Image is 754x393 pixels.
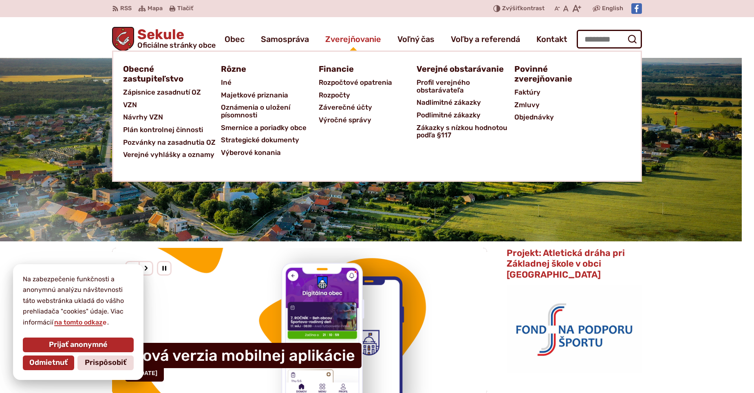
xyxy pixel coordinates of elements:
[23,274,134,328] p: Na zabezpečenie funkčnosti a anonymnú analýzu návštevnosti táto webstránka ukladá do vášho prehli...
[134,28,216,49] h1: Sekule
[123,148,221,161] a: Verejné vyhlášky a oznamy
[397,28,434,51] a: Voľný čas
[123,62,211,86] a: Obecné zastupiteľstvo
[123,136,221,149] a: Pozvánky na zasadnutia OZ
[319,62,354,76] span: Financie
[514,111,612,124] a: Objednávky
[221,76,319,89] a: Iné
[125,343,362,368] h4: Nová verzia mobilnej aplikácie
[221,62,309,76] a: Rôzne
[221,76,231,89] span: Iné
[221,62,246,76] span: Rôzne
[514,111,554,124] span: Objednávky
[123,99,221,111] a: VZN
[148,4,163,13] span: Mapa
[221,146,319,159] a: Výberové konania
[319,76,392,89] span: Rozpočtové opatrenia
[451,28,520,51] a: Voľby a referendá
[319,101,417,114] a: Záverečné účty
[53,318,107,326] a: na tomto odkaze
[123,124,221,136] a: Plán kontrolnej činnosti
[602,4,623,13] span: English
[502,5,520,12] span: Zvýšiť
[123,111,163,124] span: Návrhy VZN
[123,99,137,111] span: VZN
[157,261,172,276] div: Pozastaviť pohyb slajdera
[123,86,201,99] span: Zápisnice zasadnutí OZ
[123,148,214,161] span: Verejné vyhlášky a oznamy
[112,27,216,51] a: Logo Sekule, prejsť na domovskú stránku.
[23,355,74,370] button: Odmietnuť
[221,89,288,102] span: Majetkové priznania
[225,28,245,51] a: Obec
[319,76,417,89] a: Rozpočtové opatrenia
[417,62,504,76] span: Verejné obstarávanie
[123,124,203,136] span: Plán kontrolnej činnosti
[417,62,505,76] a: Verejné obstarávanie
[49,340,108,349] span: Prijať anonymné
[417,109,514,121] a: Podlimitné zákazky
[85,358,126,367] span: Prispôsobiť
[261,28,309,51] a: Samospráva
[221,101,319,121] a: Oznámenia o uložení písomnosti
[77,355,134,370] button: Prispôsobiť
[123,111,221,124] a: Návrhy VZN
[123,86,221,99] a: Zápisnice zasadnutí OZ
[514,99,612,111] a: Zmluvy
[221,134,299,146] span: Strategické dokumenty
[137,42,216,49] span: Oficiálne stránky obce
[125,261,140,276] div: Predošlý slajd
[319,89,350,102] span: Rozpočty
[514,86,612,99] a: Faktúry
[319,89,417,102] a: Rozpočty
[325,28,381,51] a: Zverejňovanie
[600,4,625,13] a: English
[417,109,481,121] span: Podlimitné zákazky
[502,5,545,12] span: kontrast
[514,99,540,111] span: Zmluvy
[120,4,132,13] span: RSS
[514,86,540,99] span: Faktúry
[417,121,514,141] a: Zákazky s nízkou hodnotou podľa §117
[23,338,134,352] button: Prijať anonymné
[319,101,372,114] span: Záverečné účty
[536,28,567,51] a: Kontakt
[177,5,193,12] span: Tlačiť
[221,89,319,102] a: Majetkové priznania
[139,261,153,276] div: Nasledujúci slajd
[221,121,306,134] span: Smernice a poriadky obce
[123,136,216,149] span: Pozvánky na zasadnutia OZ
[221,121,319,134] a: Smernice a poriadky obce
[319,114,417,126] a: Výročné správy
[319,62,407,76] a: Financie
[507,247,625,280] span: Projekt: Atletická dráha pri Základnej škole v obci [GEOGRAPHIC_DATA]
[514,62,602,86] a: Povinné zverejňovanie
[417,96,481,109] span: Nadlimitné zákazky
[417,96,514,109] a: Nadlimitné zákazky
[631,3,642,14] img: Prejsť na Facebook stránku
[221,134,319,146] a: Strategické dokumenty
[319,114,371,126] span: Výročné správy
[138,370,157,377] span: [DATE]
[112,27,134,51] img: Prejsť na domovskú stránku
[221,146,281,159] span: Výberové konania
[29,358,68,367] span: Odmietnuť
[507,285,642,373] img: logo_fnps.png
[417,76,514,96] a: Profil verejného obstarávateľa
